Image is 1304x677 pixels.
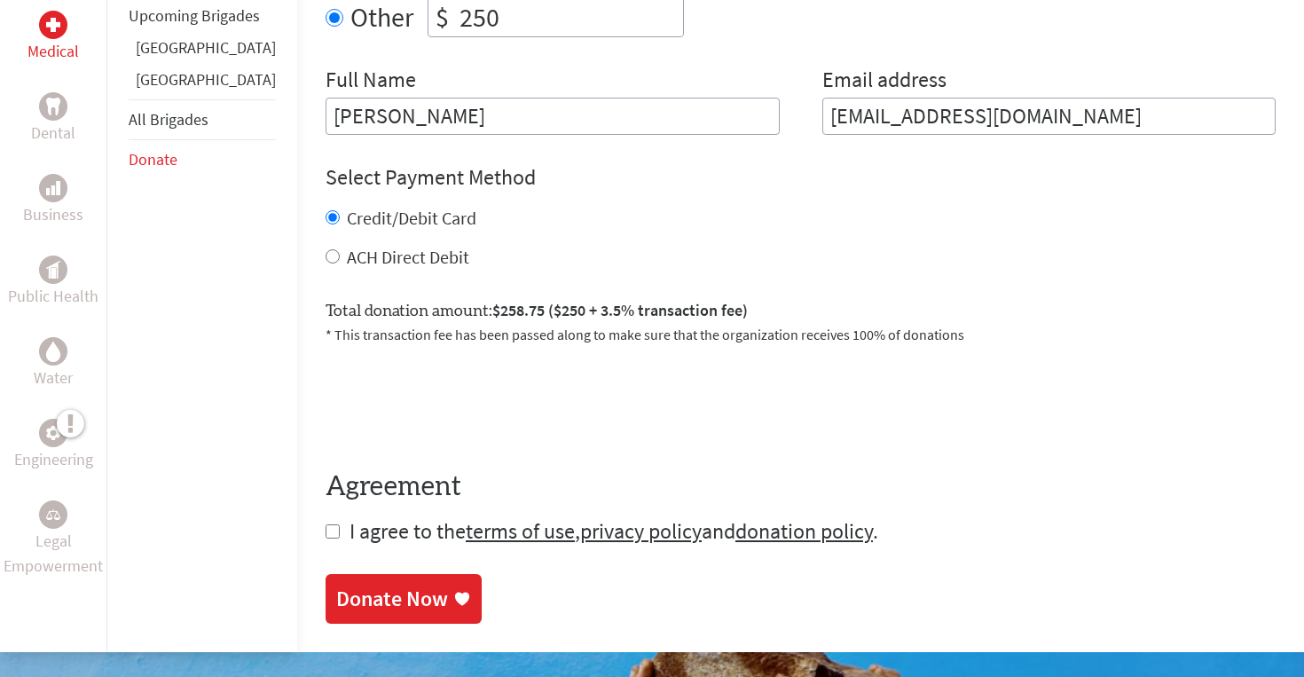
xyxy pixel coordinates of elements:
[46,181,60,195] img: Business
[14,419,93,472] a: EngineeringEngineering
[39,174,67,202] div: Business
[46,261,60,279] img: Public Health
[326,366,595,436] iframe: reCAPTCHA
[347,207,476,229] label: Credit/Debit Card
[8,284,98,309] p: Public Health
[46,98,60,115] img: Dental
[735,517,873,545] a: donation policy
[326,324,1276,345] p: * This transaction fee has been passed along to make sure that the organization receives 100% of ...
[39,337,67,366] div: Water
[39,256,67,284] div: Public Health
[39,500,67,529] div: Legal Empowerment
[129,140,276,179] li: Donate
[46,18,60,32] img: Medical
[129,109,208,130] a: All Brigades
[8,256,98,309] a: Public HealthPublic Health
[46,342,60,362] img: Water
[580,517,702,545] a: privacy policy
[4,500,103,579] a: Legal EmpowermentLegal Empowerment
[4,529,103,579] p: Legal Empowerment
[326,98,780,135] input: Enter Full Name
[31,92,75,146] a: DentalDental
[129,67,276,99] li: Guatemala
[39,11,67,39] div: Medical
[326,574,482,624] a: Donate Now
[14,447,93,472] p: Engineering
[39,419,67,447] div: Engineering
[326,163,1276,192] h4: Select Payment Method
[336,585,448,613] div: Donate Now
[492,300,748,320] span: $258.75 ($250 + 3.5% transaction fee)
[326,471,1276,503] h4: Agreement
[34,337,73,390] a: WaterWater
[326,298,748,324] label: Total donation amount:
[822,98,1277,135] input: Your Email
[466,517,575,545] a: terms of use
[23,174,83,227] a: BusinessBusiness
[129,149,177,169] a: Donate
[136,69,276,90] a: [GEOGRAPHIC_DATA]
[31,121,75,146] p: Dental
[129,5,260,26] a: Upcoming Brigades
[23,202,83,227] p: Business
[129,99,276,140] li: All Brigades
[350,517,878,545] span: I agree to the , and .
[46,426,60,440] img: Engineering
[347,246,469,268] label: ACH Direct Debit
[326,66,416,98] label: Full Name
[39,92,67,121] div: Dental
[27,11,79,64] a: MedicalMedical
[46,509,60,520] img: Legal Empowerment
[822,66,947,98] label: Email address
[129,35,276,67] li: Ghana
[34,366,73,390] p: Water
[27,39,79,64] p: Medical
[136,37,276,58] a: [GEOGRAPHIC_DATA]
